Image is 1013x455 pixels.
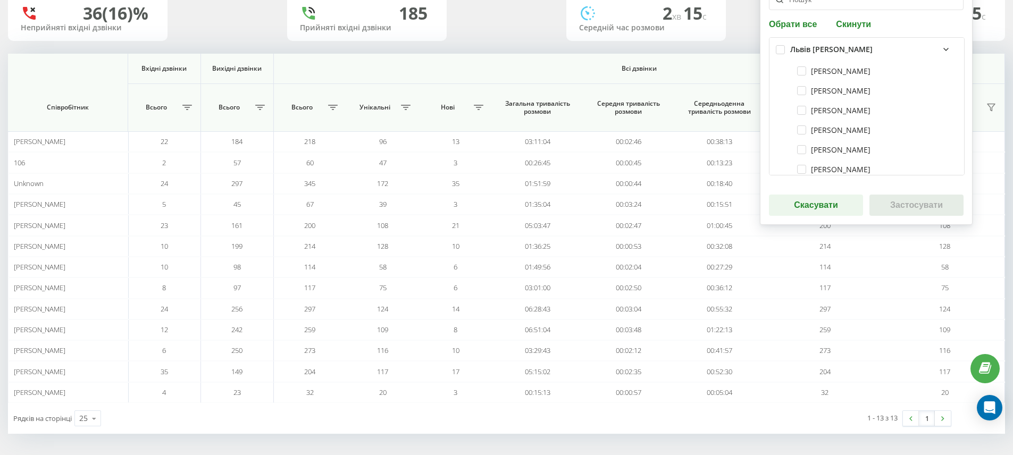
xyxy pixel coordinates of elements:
span: 13 [452,137,459,146]
div: 36 (16)% [83,3,148,23]
span: 2 [162,158,166,167]
td: 00:00:44 [583,173,674,194]
div: Неприйняті вхідні дзвінки [21,23,155,32]
span: 114 [819,262,831,272]
span: 117 [304,283,315,292]
span: Середньоденна тривалість розмови [683,99,756,116]
td: 06:28:43 [492,299,583,319]
span: 97 [233,283,241,292]
span: 161 [231,221,242,230]
span: 3 [454,387,457,397]
span: Співробітник [19,103,116,112]
span: 22 [161,137,168,146]
span: 20 [941,387,949,397]
span: 75 [941,283,949,292]
span: [PERSON_NAME] [14,241,65,251]
span: 21 [452,221,459,230]
span: c [982,11,986,22]
label: [PERSON_NAME] [797,145,870,154]
td: 00:02:35 [583,361,674,382]
span: 58 [379,262,387,272]
td: 00:27:29 [674,257,765,277]
td: 00:02:47 [583,215,674,235]
span: 200 [304,221,315,230]
button: Скасувати [769,195,863,216]
td: 05:15:02 [492,361,583,382]
span: 250 [231,346,242,355]
span: 24 [161,179,168,188]
label: [PERSON_NAME] [797,165,870,174]
span: 297 [304,304,315,314]
span: 6 [454,262,457,272]
span: Нові [424,103,471,112]
a: 1 [919,411,935,426]
span: 35 [161,367,168,376]
span: [PERSON_NAME] [14,304,65,314]
div: Прийняті вхідні дзвінки [300,23,434,32]
span: 116 [377,346,388,355]
td: 01:51:59 [492,173,583,194]
span: 149 [231,367,242,376]
span: 108 [939,221,950,230]
span: [PERSON_NAME] [14,325,65,334]
span: 200 [819,221,831,230]
span: 273 [819,346,831,355]
span: Рядків на сторінці [13,414,72,423]
span: 39 [379,199,387,209]
div: Open Intercom Messenger [977,395,1002,420]
div: 185 [399,3,428,23]
span: 24 [161,304,168,314]
span: 67 [306,199,314,209]
div: 25 [79,413,88,424]
span: [PERSON_NAME] [14,137,65,146]
td: 00:00:57 [583,382,674,403]
td: 00:15:13 [492,382,583,403]
span: 20 [379,387,387,397]
span: 108 [377,221,388,230]
span: 10 [452,241,459,251]
td: 06:51:04 [492,319,583,340]
span: 58 [941,262,949,272]
span: Унікальні [351,103,398,112]
td: 00:32:08 [674,236,765,257]
span: хв [672,11,683,22]
label: [PERSON_NAME] [797,86,870,95]
span: [PERSON_NAME] [14,387,65,397]
td: 00:02:46 [583,131,674,152]
span: 259 [819,325,831,334]
span: 117 [939,367,950,376]
span: c [702,11,707,22]
span: 109 [939,325,950,334]
span: 214 [304,241,315,251]
div: 1 - 13 з 13 [867,412,898,423]
td: 00:26:45 [492,152,583,173]
td: 03:11:04 [492,131,583,152]
td: 00:03:48 [583,319,674,340]
button: Скинути [833,19,874,29]
td: 00:00:53 [583,236,674,257]
span: 297 [819,304,831,314]
td: 01:36:25 [492,236,583,257]
td: 00:38:13 [674,131,765,152]
span: [PERSON_NAME] [14,346,65,355]
span: [PERSON_NAME] [14,199,65,209]
span: 4 [162,387,166,397]
button: Застосувати [869,195,964,216]
span: 60 [306,158,314,167]
span: 12 [161,325,168,334]
span: 218 [304,137,315,146]
span: 6 [162,346,166,355]
span: 15 [683,2,707,24]
span: 8 [162,283,166,292]
span: [PERSON_NAME] [14,283,65,292]
td: 00:55:32 [674,299,765,319]
span: 256 [231,304,242,314]
td: 00:02:04 [583,257,674,277]
td: 00:18:40 [674,173,765,194]
span: 345 [304,179,315,188]
span: Вихідні дзвінки [209,64,264,73]
span: 32 [306,387,314,397]
span: [PERSON_NAME] [14,367,65,376]
span: Середня тривалість розмови [592,99,665,116]
span: 47 [379,158,387,167]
